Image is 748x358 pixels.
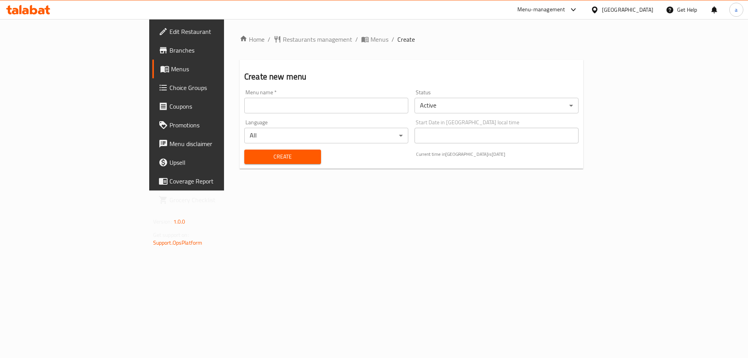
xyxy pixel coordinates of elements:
div: All [244,128,408,143]
li: / [355,35,358,44]
a: Branches [152,41,274,60]
span: Promotions [169,120,268,130]
h2: Create new menu [244,71,579,83]
li: / [392,35,394,44]
span: Create [251,152,315,162]
nav: breadcrumb [240,35,583,44]
span: Upsell [169,158,268,167]
span: Create [397,35,415,44]
span: 1.0.0 [173,217,185,227]
span: Branches [169,46,268,55]
span: Grocery Checklist [169,195,268,205]
span: Restaurants management [283,35,352,44]
p: Current time in [GEOGRAPHIC_DATA] is [DATE] [416,151,579,158]
input: Please enter Menu name [244,98,408,113]
a: Menus [152,60,274,78]
a: Restaurants management [273,35,352,44]
a: Promotions [152,116,274,134]
span: Menu disclaimer [169,139,268,148]
span: Coupons [169,102,268,111]
span: Version: [153,217,172,227]
a: Coupons [152,97,274,116]
div: Active [415,98,579,113]
button: Create [244,150,321,164]
a: Menus [361,35,388,44]
a: Choice Groups [152,78,274,97]
div: [GEOGRAPHIC_DATA] [602,5,653,14]
a: Upsell [152,153,274,172]
span: Choice Groups [169,83,268,92]
a: Menu disclaimer [152,134,274,153]
a: Grocery Checklist [152,190,274,209]
span: Coverage Report [169,176,268,186]
span: Edit Restaurant [169,27,268,36]
a: Support.OpsPlatform [153,238,203,248]
a: Edit Restaurant [152,22,274,41]
a: Coverage Report [152,172,274,190]
span: Get support on: [153,230,189,240]
span: Menus [171,64,268,74]
div: Menu-management [517,5,565,14]
span: a [735,5,737,14]
span: Menus [370,35,388,44]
